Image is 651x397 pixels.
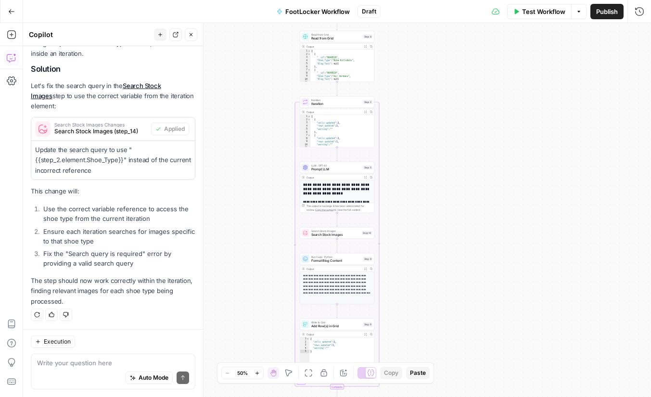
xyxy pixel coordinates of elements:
[300,121,311,125] div: 3
[596,7,618,16] span: Publish
[311,258,361,263] span: Format Blog Content
[306,45,361,49] div: Output
[300,50,311,53] div: 1
[300,118,311,122] div: 2
[300,78,311,81] div: 10
[271,4,356,19] button: FootLocker Workflow
[237,369,248,377] span: 50%
[311,255,361,259] span: Run Code · Python
[336,239,338,253] g: Edge from step_14 to step_9
[300,56,311,59] div: 3
[311,320,361,324] span: Write to Grid
[44,337,71,346] span: Execution
[300,96,374,147] div: LoopIterationIterationStep 2Output[ { "cells_updated":1, "rows_updated":1, "warning":"" }, { "cel...
[300,31,374,82] div: Read from GridRead from GridStep 8Output[ { "__id":"9649518", "Shoe_Type":"Nike Killshots", "Blog...
[300,344,310,347] div: 3
[306,267,361,271] div: Output
[336,213,338,227] g: Edge from step_5 to step_14
[29,30,151,39] div: Copilot
[300,68,311,72] div: 7
[31,186,195,196] p: This change will:
[308,134,311,137] span: Toggle code folding, rows 7 through 11
[380,367,402,379] button: Copy
[35,145,191,175] p: Update the search query to use "{{step_2.element.Shoe_Type}}" instead of the current incorrect re...
[311,98,361,102] span: Iteration
[300,134,311,137] div: 7
[311,324,361,329] span: Add Row(s) in Grid
[41,204,195,223] li: Use the correct variable reference to access the shoe type from the current iteration
[362,7,376,16] span: Draft
[126,371,173,384] button: Auto Mode
[306,204,372,212] div: This output is too large & has been abbreviated for review. to view the full content.
[300,65,311,69] div: 6
[308,118,311,122] span: Toggle code folding, rows 2 through 6
[336,16,338,30] g: Edge from start to step_8
[300,140,311,143] div: 9
[362,231,372,235] div: Step 14
[306,110,361,114] div: Output
[300,143,311,147] div: 10
[151,123,189,135] button: Applied
[363,166,372,170] div: Step 5
[285,7,350,16] span: FootLocker Workflow
[164,125,185,133] span: Applied
[330,384,344,389] div: Complete
[315,208,333,211] span: Copy the output
[31,82,161,100] a: Search Stock Images
[308,115,311,118] span: Toggle code folding, rows 1 through 27
[308,68,311,72] span: Toggle code folding, rows 7 through 11
[47,41,129,47] code: step_2.element.Shoe_Type
[41,249,195,268] li: Fix the "Search query is required" error by providing a valid search query
[363,322,372,327] div: Step 6
[311,167,361,172] span: Prompt LLM
[300,125,311,128] div: 4
[300,62,311,65] div: 5
[300,81,311,84] div: 11
[311,232,360,237] span: Search Stock Images
[31,335,75,348] button: Execution
[311,102,361,106] span: Iteration
[300,75,311,78] div: 9
[406,367,430,379] button: Paste
[300,347,310,350] div: 4
[306,176,361,179] div: Output
[300,319,374,370] div: Write to GridAdd Row(s) in GridStep 6Output{ "cells_updated":1, "rows_updated":1, "warning":""}
[300,227,374,239] div: Search Stock ImagesSearch Stock ImagesStep 14
[363,35,372,39] div: Step 8
[300,384,374,389] div: Complete
[336,304,338,318] g: Edge from step_9 to step_6
[54,122,147,127] span: Search Stock Images Changes
[410,369,426,377] span: Paste
[300,350,310,353] div: 5
[300,341,310,344] div: 2
[306,337,309,341] span: Toggle code folding, rows 1 through 5
[336,82,338,96] g: Edge from step_8 to step_2
[31,276,195,306] p: The step should now work correctly within the iteration, finding relevant images for each shoe ty...
[300,337,310,341] div: 1
[54,127,147,136] span: Search Stock Images (step_14)
[590,4,624,19] button: Publish
[300,115,311,118] div: 1
[31,64,195,74] h2: Solution
[384,369,398,377] span: Copy
[522,7,565,16] span: Test Workflow
[306,333,361,336] div: Output
[311,33,361,37] span: Read from Grid
[311,229,360,233] span: Search Stock Images
[31,81,195,111] p: Let's fix the search query in the step to use the correct variable from the iteration element:
[300,72,311,75] div: 8
[308,53,311,56] span: Toggle code folding, rows 2 through 6
[300,128,311,131] div: 5
[300,59,311,63] div: 4
[311,36,361,41] span: Read from Grid
[300,146,311,150] div: 11
[336,147,338,161] g: Edge from step_2 to step_5
[507,4,572,19] button: Test Workflow
[300,131,311,134] div: 6
[363,257,372,261] div: Step 9
[139,373,168,382] span: Auto Mode
[41,227,195,246] li: Ensure each iteration searches for images specific to that shoe type
[363,100,372,104] div: Step 2
[300,137,311,141] div: 8
[311,164,361,167] span: LLM · GPT-4.1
